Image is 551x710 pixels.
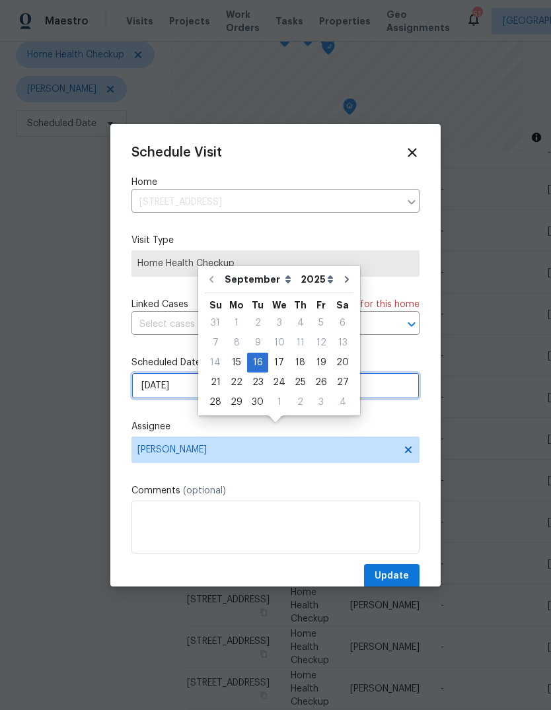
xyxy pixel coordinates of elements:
[290,313,311,333] div: Thu Sep 04 2025
[290,353,311,373] div: Thu Sep 18 2025
[226,392,247,412] div: Mon Sep 29 2025
[364,564,420,588] button: Update
[268,373,290,392] div: 24
[209,301,222,310] abbr: Sunday
[290,392,311,412] div: Thu Oct 02 2025
[205,392,226,412] div: Sun Sep 28 2025
[332,373,353,392] div: 27
[247,353,268,373] div: Tue Sep 16 2025
[268,333,290,353] div: Wed Sep 10 2025
[226,353,247,372] div: 15
[336,301,349,310] abbr: Saturday
[131,420,420,433] label: Assignee
[268,314,290,332] div: 3
[290,333,311,353] div: Thu Sep 11 2025
[268,334,290,352] div: 10
[272,301,287,310] abbr: Wednesday
[402,315,421,334] button: Open
[226,373,247,392] div: Mon Sep 22 2025
[131,484,420,497] label: Comments
[205,314,226,332] div: 31
[268,353,290,373] div: Wed Sep 17 2025
[205,333,226,353] div: Sun Sep 07 2025
[311,313,332,333] div: Fri Sep 05 2025
[375,568,409,585] span: Update
[311,392,332,412] div: Fri Oct 03 2025
[332,313,353,333] div: Sat Sep 06 2025
[226,334,247,352] div: 8
[205,373,226,392] div: Sun Sep 21 2025
[131,234,420,247] label: Visit Type
[311,334,332,352] div: 12
[332,393,353,411] div: 4
[226,393,247,411] div: 29
[247,313,268,333] div: Tue Sep 02 2025
[332,392,353,412] div: Sat Oct 04 2025
[226,313,247,333] div: Mon Sep 01 2025
[131,176,420,189] label: Home
[311,353,332,373] div: Fri Sep 19 2025
[290,314,311,332] div: 4
[131,373,420,399] input: M/D/YYYY
[247,314,268,332] div: 2
[332,314,353,332] div: 6
[268,393,290,411] div: 1
[290,393,311,411] div: 2
[137,257,414,270] span: Home Health Checkup
[311,353,332,372] div: 19
[205,353,226,372] div: 14
[316,301,326,310] abbr: Friday
[247,334,268,352] div: 9
[290,373,311,392] div: Thu Sep 25 2025
[268,353,290,372] div: 17
[290,334,311,352] div: 11
[290,373,311,392] div: 25
[131,298,188,311] span: Linked Cases
[183,486,226,495] span: (optional)
[332,373,353,392] div: Sat Sep 27 2025
[311,373,332,392] div: Fri Sep 26 2025
[226,353,247,373] div: Mon Sep 15 2025
[131,314,383,335] input: Select cases
[311,314,332,332] div: 5
[131,146,222,159] span: Schedule Visit
[332,353,353,373] div: Sat Sep 20 2025
[294,301,307,310] abbr: Thursday
[205,353,226,373] div: Sun Sep 14 2025
[252,301,264,310] abbr: Tuesday
[311,333,332,353] div: Fri Sep 12 2025
[247,392,268,412] div: Tue Sep 30 2025
[247,353,268,372] div: 16
[332,333,353,353] div: Sat Sep 13 2025
[290,353,311,372] div: 18
[247,373,268,392] div: 23
[205,373,226,392] div: 21
[226,314,247,332] div: 1
[311,393,332,411] div: 3
[221,269,297,289] select: Month
[131,356,420,369] label: Scheduled Date
[311,373,332,392] div: 26
[247,333,268,353] div: Tue Sep 09 2025
[247,393,268,411] div: 30
[226,373,247,392] div: 22
[202,266,221,293] button: Go to previous month
[229,301,244,310] abbr: Monday
[297,269,337,289] select: Year
[268,392,290,412] div: Wed Oct 01 2025
[137,444,396,455] span: [PERSON_NAME]
[205,393,226,411] div: 28
[332,353,353,372] div: 20
[268,313,290,333] div: Wed Sep 03 2025
[205,334,226,352] div: 7
[332,334,353,352] div: 13
[337,266,357,293] button: Go to next month
[131,192,400,213] input: Enter in an address
[205,313,226,333] div: Sun Aug 31 2025
[247,373,268,392] div: Tue Sep 23 2025
[268,373,290,392] div: Wed Sep 24 2025
[226,333,247,353] div: Mon Sep 08 2025
[405,145,420,160] span: Close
